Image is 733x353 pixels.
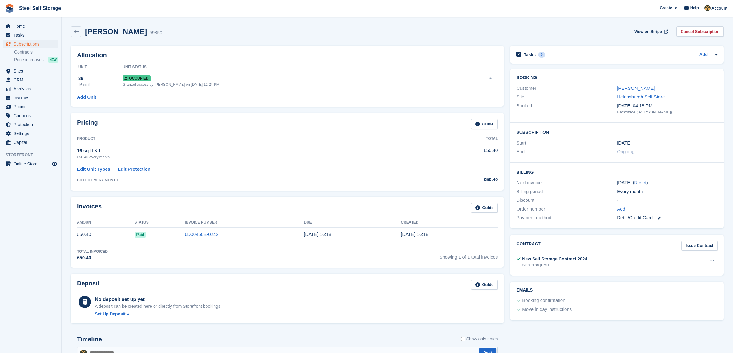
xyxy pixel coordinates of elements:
a: Guide [471,119,498,129]
div: Backoffice ([PERSON_NAME]) [617,109,718,115]
h2: Billing [516,169,718,175]
th: Unit Status [123,62,454,72]
a: menu [3,160,58,168]
a: menu [3,111,58,120]
span: Sites [14,67,50,75]
input: Show only notes [461,336,465,342]
div: Payment method [516,214,617,221]
a: Helensburgh Self Store [617,94,665,99]
th: Product [77,134,430,144]
span: Occupied [123,75,150,81]
span: View on Stripe [634,29,662,35]
span: Tasks [14,31,50,39]
div: No deposit set up yet [95,296,222,303]
th: Status [135,218,185,228]
span: Protection [14,120,50,129]
h2: Subscription [516,129,718,135]
span: Settings [14,129,50,138]
div: £50.40 every month [77,154,430,160]
a: menu [3,67,58,75]
div: Discount [516,197,617,204]
td: £50.40 [77,228,135,241]
a: Preview store [51,160,58,168]
h2: Timeline [77,336,102,343]
a: menu [3,138,58,147]
div: [DATE] ( ) [617,179,718,186]
a: menu [3,22,58,30]
a: menu [3,93,58,102]
th: Invoice Number [185,218,304,228]
a: [PERSON_NAME] [617,85,655,91]
span: Showing 1 of 1 total invoices [439,249,498,261]
a: Steel Self Storage [17,3,63,13]
a: 6D00460B-0242 [185,232,218,237]
a: Add Unit [77,94,96,101]
a: View on Stripe [632,26,669,37]
h2: Allocation [77,52,498,59]
div: Set Up Deposit [95,311,126,317]
a: Edit Protection [118,166,151,173]
h2: Deposit [77,280,99,290]
div: BILLED EVERY MONTH [77,177,430,183]
th: Due [304,218,401,228]
span: Storefront [6,152,61,158]
h2: Pricing [77,119,98,129]
h2: Tasks [524,52,536,58]
a: menu [3,120,58,129]
a: Reset [634,180,646,185]
a: menu [3,31,58,39]
a: Contracts [14,49,58,55]
p: A deposit can be created here or directly from Storefront bookings. [95,303,222,310]
th: Created [401,218,498,228]
a: Add [699,51,708,58]
span: Online Store [14,160,50,168]
time: 2025-08-03 23:00:00 UTC [617,140,631,147]
span: Invoices [14,93,50,102]
a: Issue Contract [681,241,718,251]
div: Debit/Credit Card [617,214,718,221]
div: Billing period [516,188,617,195]
span: Home [14,22,50,30]
div: 99850 [149,29,162,36]
th: Unit [77,62,123,72]
span: Subscriptions [14,40,50,48]
a: menu [3,85,58,93]
div: End [516,148,617,155]
span: CRM [14,76,50,84]
span: Account [711,5,727,11]
th: Total [430,134,498,144]
a: Add [617,206,625,213]
div: £50.40 [77,254,108,261]
div: Site [516,93,617,101]
span: Price increases [14,57,44,63]
img: stora-icon-8386f47178a22dfd0bd8f6a31ec36ba5ce8667c1dd55bd0f319d3a0aa187defe.svg [5,4,14,13]
div: Move in day instructions [522,306,572,313]
a: menu [3,40,58,48]
time: 2025-08-04 15:18:42 UTC [401,232,428,237]
span: Paid [135,232,146,238]
div: New Self Storage Contract 2024 [522,256,587,262]
div: NEW [48,57,58,63]
a: menu [3,102,58,111]
a: Set Up Deposit [95,311,222,317]
div: Next invoice [516,179,617,186]
div: Signed on [DATE] [522,262,587,268]
div: Customer [516,85,617,92]
h2: Booking [516,75,718,80]
div: Booked [516,102,617,115]
a: Guide [471,203,498,213]
div: 16 sq ft [78,82,123,88]
div: [DATE] 04:18 PM [617,102,718,109]
div: - [617,197,718,204]
h2: Invoices [77,203,102,213]
h2: Contract [516,241,541,251]
span: Create [660,5,672,11]
th: Amount [77,218,135,228]
span: Coupons [14,111,50,120]
a: Price increases NEW [14,56,58,63]
div: 16 sq ft × 1 [77,147,430,154]
a: menu [3,76,58,84]
time: 2025-08-05 15:18:42 UTC [304,232,331,237]
h2: Emails [516,288,718,293]
div: Order number [516,206,617,213]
